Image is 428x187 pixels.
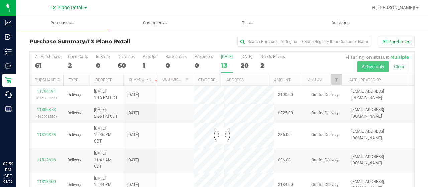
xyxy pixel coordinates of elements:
button: All Purchases [378,36,415,48]
span: Hi, [PERSON_NAME]! [372,5,415,10]
a: Purchases [16,16,109,30]
inline-svg: Inventory [5,48,12,55]
inline-svg: Outbound [5,63,12,69]
p: 02:59 PM CDT [3,161,13,179]
a: Customers [109,16,201,30]
inline-svg: Call Center [5,91,12,98]
span: Customers [109,20,201,26]
inline-svg: Reports [5,106,12,112]
inline-svg: Inbound [5,34,12,40]
iframe: Resource center [7,133,27,154]
span: Purchases [16,20,109,26]
span: Deliveries [322,20,359,26]
span: TX Plano Retail [87,38,130,45]
inline-svg: Analytics [5,19,12,26]
input: Search Purchase ID, Original ID, State Registry ID or Customer Name... [237,37,371,47]
inline-svg: Retail [5,77,12,84]
a: Tills [201,16,294,30]
span: TX Plano Retail [50,5,84,11]
a: Deliveries [294,16,387,30]
span: Tills [202,20,294,26]
p: 08/20 [3,179,13,184]
h3: Purchase Summary: [29,39,158,45]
